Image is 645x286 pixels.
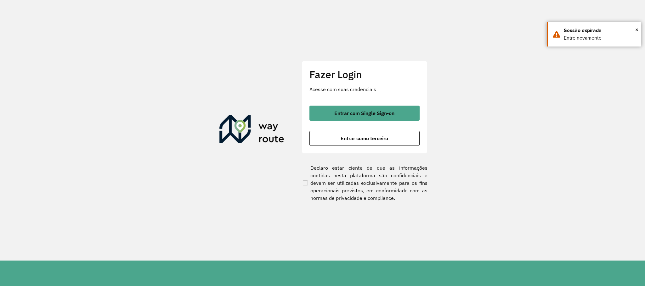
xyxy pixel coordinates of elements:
button: Close [635,25,638,34]
button: button [309,131,420,146]
p: Acesse com suas credenciais [309,85,420,93]
h2: Fazer Login [309,69,420,80]
span: Entrar como terceiro [341,136,388,141]
span: Entrar com Single Sign-on [334,111,394,116]
label: Declaro estar ciente de que as informações contidas nesta plataforma são confidenciais e devem se... [302,164,427,202]
div: Entre novamente [564,34,637,42]
button: button [309,106,420,121]
img: Roteirizador AmbevTech [219,115,284,146]
span: × [635,25,638,34]
div: Sessão expirada [564,27,637,34]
